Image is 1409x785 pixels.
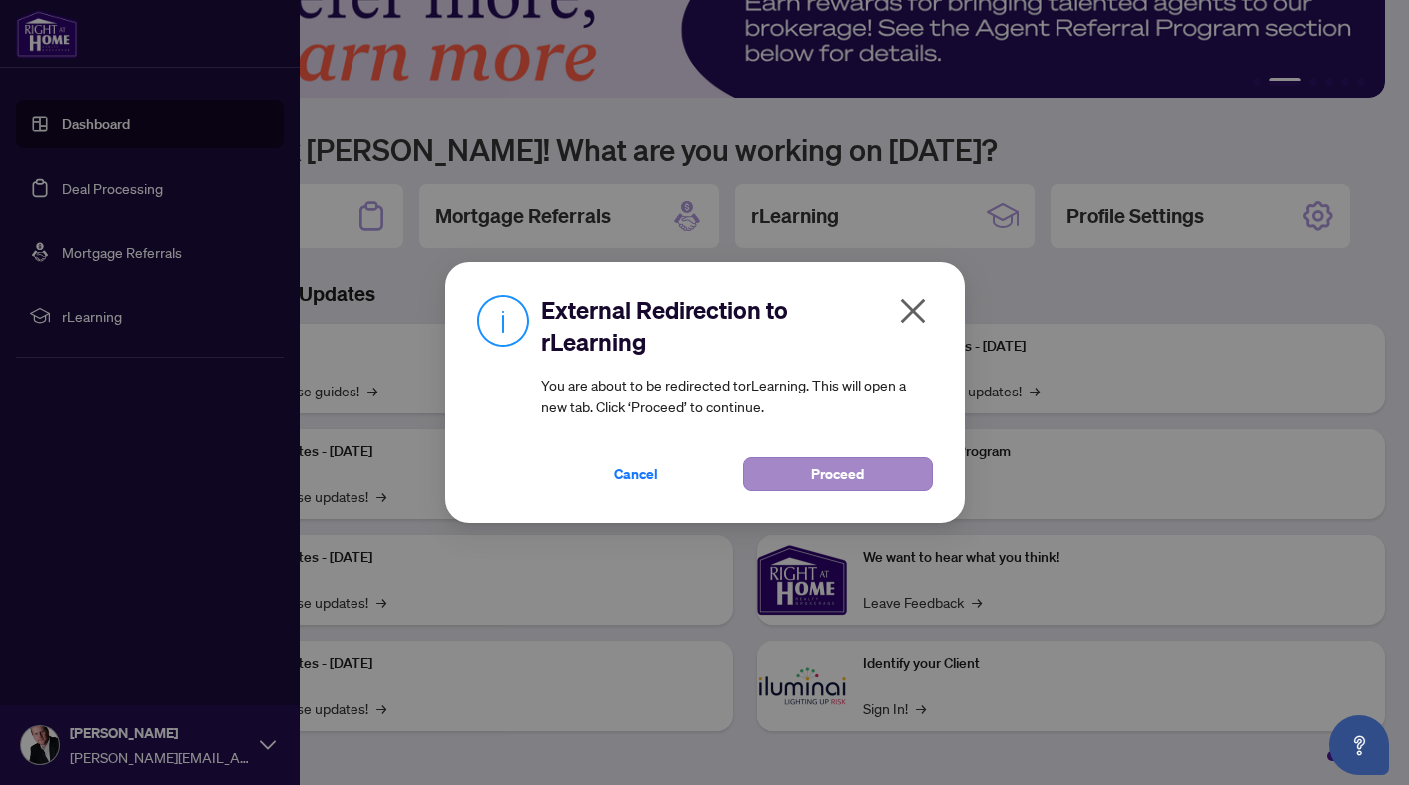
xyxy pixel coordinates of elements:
div: You are about to be redirected to rLearning . This will open a new tab. Click ‘Proceed’ to continue. [541,294,933,491]
span: Proceed [811,458,864,490]
h2: External Redirection to rLearning [541,294,933,358]
button: Cancel [541,457,731,491]
span: close [897,295,929,327]
span: Cancel [614,458,658,490]
button: Open asap [1329,715,1389,775]
button: Proceed [743,457,933,491]
img: Info Icon [477,294,529,347]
